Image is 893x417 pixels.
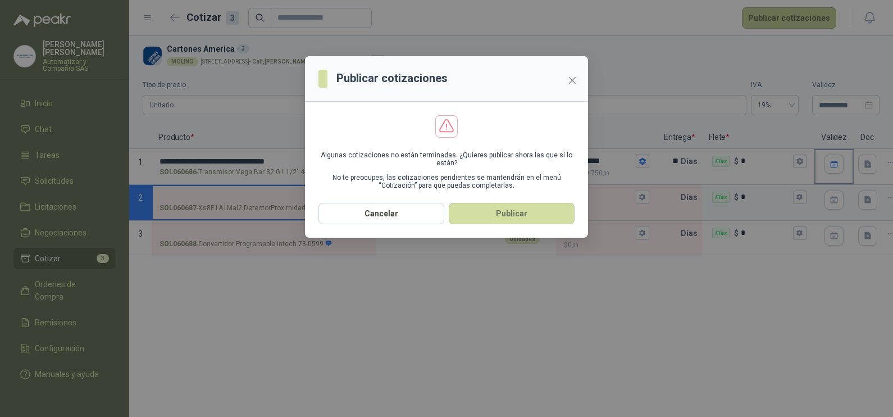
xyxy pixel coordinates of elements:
button: Close [563,71,581,89]
button: Cancelar [318,203,444,224]
p: No te preocupes, las cotizaciones pendientes se mantendrán en el menú “Cotización” para que pueda... [318,174,575,189]
h3: Publicar cotizaciones [336,70,448,87]
span: close [568,76,577,85]
button: Publicar [449,203,575,224]
p: Algunas cotizaciones no están terminadas. ¿Quieres publicar ahora las que sí lo están? [318,151,575,167]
